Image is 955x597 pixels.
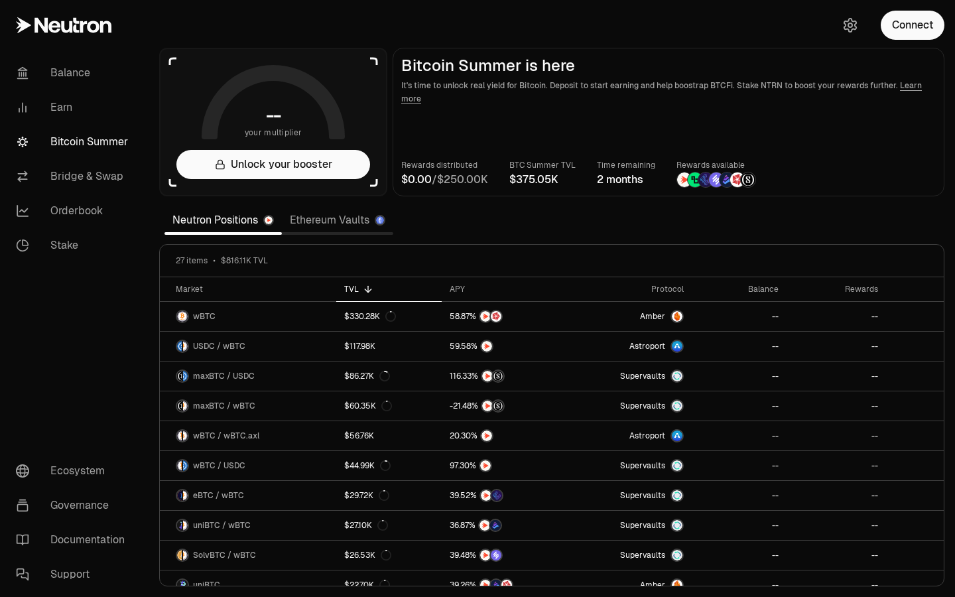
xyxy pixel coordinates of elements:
a: NTRN [442,332,568,361]
img: NTRN [481,341,492,352]
a: NTRN [442,451,568,480]
div: Market [176,284,328,295]
a: -- [692,362,787,391]
img: Mars Fragments [730,172,745,187]
img: wBTC Logo [177,311,188,322]
a: $29.72K [336,481,442,510]
img: NTRN [481,490,491,501]
img: wBTC Logo [183,401,188,411]
a: -- [692,451,787,480]
span: $816.11K TVL [221,255,268,266]
span: Supervaults [620,460,665,471]
img: NTRN [480,580,491,590]
img: NTRN [479,520,490,531]
h1: -- [266,105,281,126]
img: wBTC Logo [183,341,188,352]
span: wBTC / USDC [193,460,245,471]
img: wBTC Logo [183,550,188,561]
span: wBTC / wBTC.axl [193,431,259,441]
a: AmberAmber [568,302,692,331]
a: Governance [5,488,143,523]
a: -- [787,332,886,361]
img: Bedrock Diamonds [491,580,501,590]
a: $330.28K [336,302,442,331]
a: $60.35K [336,391,442,421]
a: $26.53K [336,541,442,570]
span: Supervaults [620,550,665,561]
a: uniBTC LogowBTC LogouniBTC / wBTC [160,511,336,540]
a: NTRNStructured Points [442,391,568,421]
a: SupervaultsSupervaults [568,391,692,421]
div: $56.76K [344,431,374,441]
a: -- [787,481,886,510]
a: $44.99K [336,451,442,480]
div: 2 months [597,172,655,188]
a: $117.98K [336,332,442,361]
a: maxBTC LogoUSDC LogomaxBTC / USDC [160,362,336,391]
img: uniBTC Logo [177,520,182,531]
img: wBTC Logo [183,490,188,501]
img: wBTC.axl Logo [183,431,188,441]
span: Supervaults [620,401,665,411]
button: Connect [881,11,944,40]
a: -- [787,302,886,331]
img: Supervaults [672,520,682,531]
span: Astroport [629,341,665,352]
p: BTC Summer TVL [509,159,576,172]
div: $86.27K [344,371,390,381]
p: Time remaining [597,159,655,172]
span: Astroport [629,431,665,441]
div: Balance [700,284,779,295]
div: $44.99K [344,460,391,471]
a: wBTC LogowBTC.axl LogowBTC / wBTC.axl [160,421,336,450]
a: $27.10K [336,511,442,540]
a: -- [787,391,886,421]
img: EtherFi Points [491,490,502,501]
span: 27 items [176,255,208,266]
span: uniBTC / wBTC [193,520,251,531]
img: maxBTC Logo [177,401,182,411]
img: SolvBTC Logo [177,550,182,561]
a: NTRN [442,421,568,450]
img: maxBTC Logo [177,371,182,381]
img: wBTC Logo [183,520,188,531]
a: Stake [5,228,143,263]
img: wBTC Logo [177,431,182,441]
a: Bridge & Swap [5,159,143,194]
button: NTRNStructured Points [450,399,560,413]
img: EtherFi Points [698,172,713,187]
a: wBTC LogoUSDC LogowBTC / USDC [160,451,336,480]
span: Supervaults [620,371,665,381]
div: $330.28K [344,311,396,322]
a: Astroport [568,421,692,450]
img: uniBTC Logo [177,580,188,590]
img: eBTC Logo [177,490,182,501]
div: $60.35K [344,401,392,411]
img: Lombard Lux [688,172,702,187]
span: SolvBTC / wBTC [193,550,256,561]
div: Rewards [795,284,878,295]
a: -- [787,362,886,391]
img: Bedrock Diamonds [490,520,501,531]
p: Rewards distributed [401,159,488,172]
span: your multiplier [245,126,302,139]
button: NTRNStructured Points [450,369,560,383]
button: NTRNBedrock DiamondsMars Fragments [450,578,560,592]
span: USDC / wBTC [193,341,245,352]
img: NTRN [480,311,491,322]
a: Astroport [568,332,692,361]
a: -- [692,481,787,510]
a: Support [5,557,143,592]
img: NTRN [480,550,491,561]
a: Balance [5,56,143,90]
img: USDC Logo [183,460,188,471]
a: $56.76K [336,421,442,450]
img: NTRN [677,172,692,187]
img: Supervaults [672,371,682,381]
img: Bedrock Diamonds [720,172,734,187]
a: SupervaultsSupervaults [568,511,692,540]
a: Orderbook [5,194,143,228]
img: Structured Points [741,172,755,187]
a: NTRNMars Fragments [442,302,568,331]
button: NTRNBedrock Diamonds [450,519,560,532]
